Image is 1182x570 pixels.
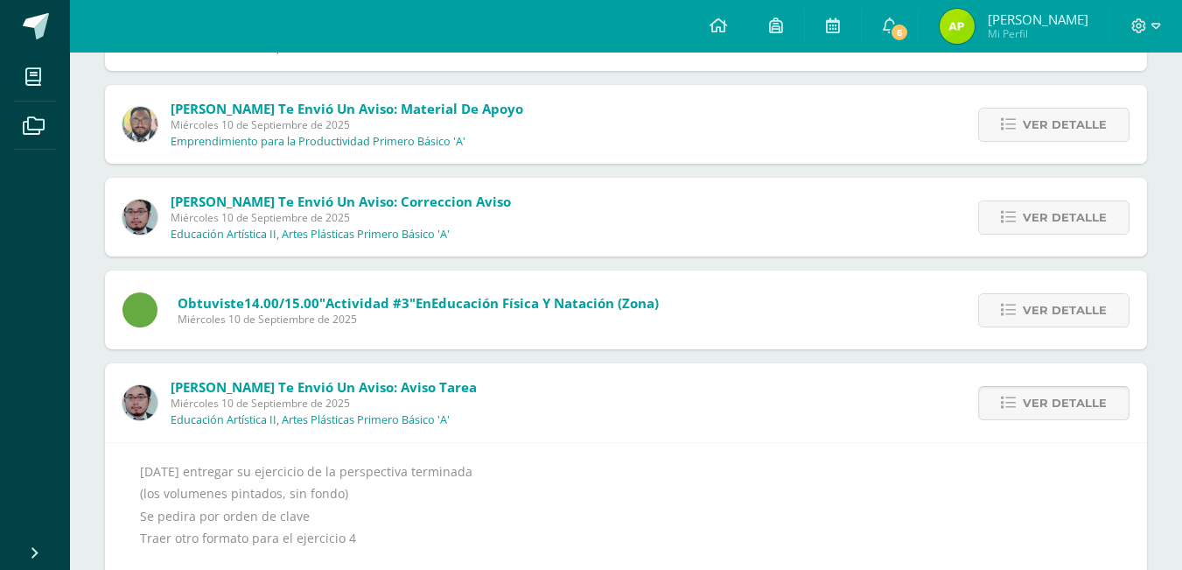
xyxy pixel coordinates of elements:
span: Miércoles 10 de Septiembre de 2025 [171,210,511,225]
span: Miércoles 10 de Septiembre de 2025 [178,312,659,327]
span: Ver detalle [1023,294,1107,327]
span: "Actividad #3" [319,294,416,312]
span: 6 [890,23,909,42]
p: Emprendimiento para la Productividad Primero Básico 'A' [171,135,465,149]
img: 8c24789ac69e995d34b3b5f151a02f68.png [940,9,975,44]
span: Miércoles 10 de Septiembre de 2025 [171,117,523,132]
span: Ver detalle [1023,109,1107,141]
span: [PERSON_NAME] [988,11,1088,28]
span: Mi Perfil [988,26,1088,41]
span: Ver detalle [1023,201,1107,234]
span: Miércoles 10 de Septiembre de 2025 [171,396,477,411]
img: 5fac68162d5e1b6fbd390a6ac50e103d.png [122,200,157,235]
img: 5fac68162d5e1b6fbd390a6ac50e103d.png [122,385,157,420]
span: Ver detalle [1023,387,1107,419]
span: 14.00/15.00 [244,294,319,312]
span: [PERSON_NAME] te envió un aviso: Correccion Aviso [171,193,511,210]
img: 712781701cd376c1a616437b5c60ae46.png [122,107,157,142]
span: [PERSON_NAME] te envió un aviso: Aviso tarea [171,378,477,396]
span: Obtuviste en [178,294,659,312]
p: Educación Artística II, Artes Plásticas Primero Básico 'A' [171,228,450,242]
p: Educación Artística II, Artes Plásticas Primero Básico 'A' [171,413,450,427]
span: Educación Física y Natación (Zona) [431,294,659,312]
span: [PERSON_NAME] te envió un aviso: Material de apoyo [171,100,523,117]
